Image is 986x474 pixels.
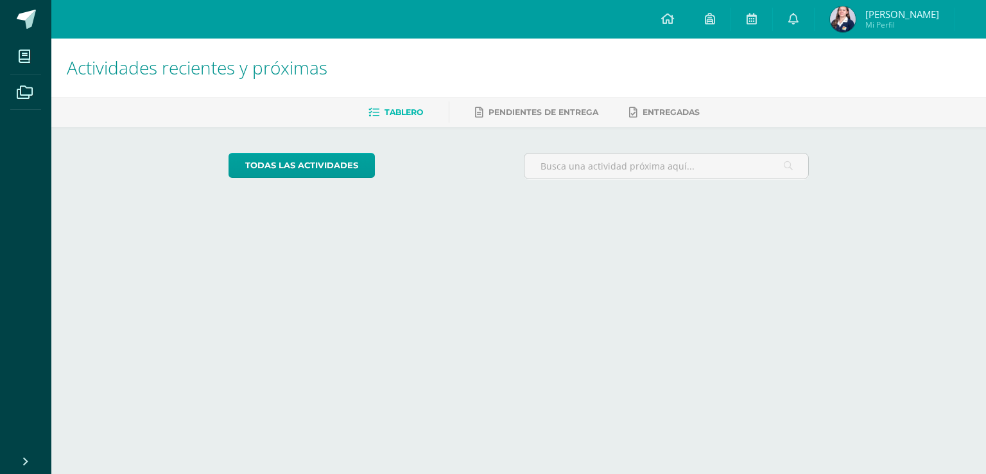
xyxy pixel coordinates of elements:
[524,154,809,179] input: Busca una actividad próxima aquí...
[865,19,939,30] span: Mi Perfil
[629,102,700,123] a: Entregadas
[229,153,375,178] a: todas las Actividades
[475,102,598,123] a: Pendientes de entrega
[865,8,939,21] span: [PERSON_NAME]
[368,102,423,123] a: Tablero
[385,107,423,117] span: Tablero
[67,55,327,80] span: Actividades recientes y próximas
[643,107,700,117] span: Entregadas
[489,107,598,117] span: Pendientes de entrega
[830,6,856,32] img: 32f0398ae85d08570bc51b23a630c63e.png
